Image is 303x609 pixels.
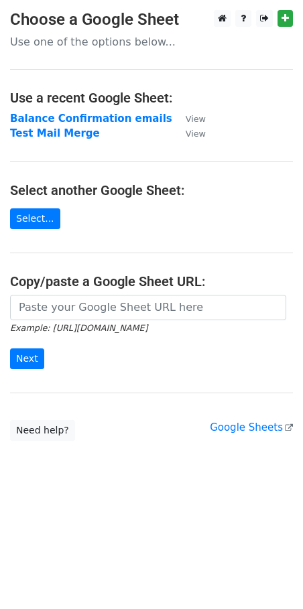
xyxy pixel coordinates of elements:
h3: Choose a Google Sheet [10,10,293,29]
input: Next [10,348,44,369]
a: Need help? [10,420,75,441]
h4: Select another Google Sheet: [10,182,293,198]
a: Select... [10,208,60,229]
h4: Use a recent Google Sheet: [10,90,293,106]
small: View [186,114,206,124]
small: View [186,129,206,139]
a: View [172,113,206,125]
a: Test Mail Merge [10,127,100,139]
small: Example: [URL][DOMAIN_NAME] [10,323,147,333]
input: Paste your Google Sheet URL here [10,295,286,320]
a: View [172,127,206,139]
a: Google Sheets [210,421,293,433]
p: Use one of the options below... [10,35,293,49]
h4: Copy/paste a Google Sheet URL: [10,273,293,289]
a: Balance Confirmation emails [10,113,172,125]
